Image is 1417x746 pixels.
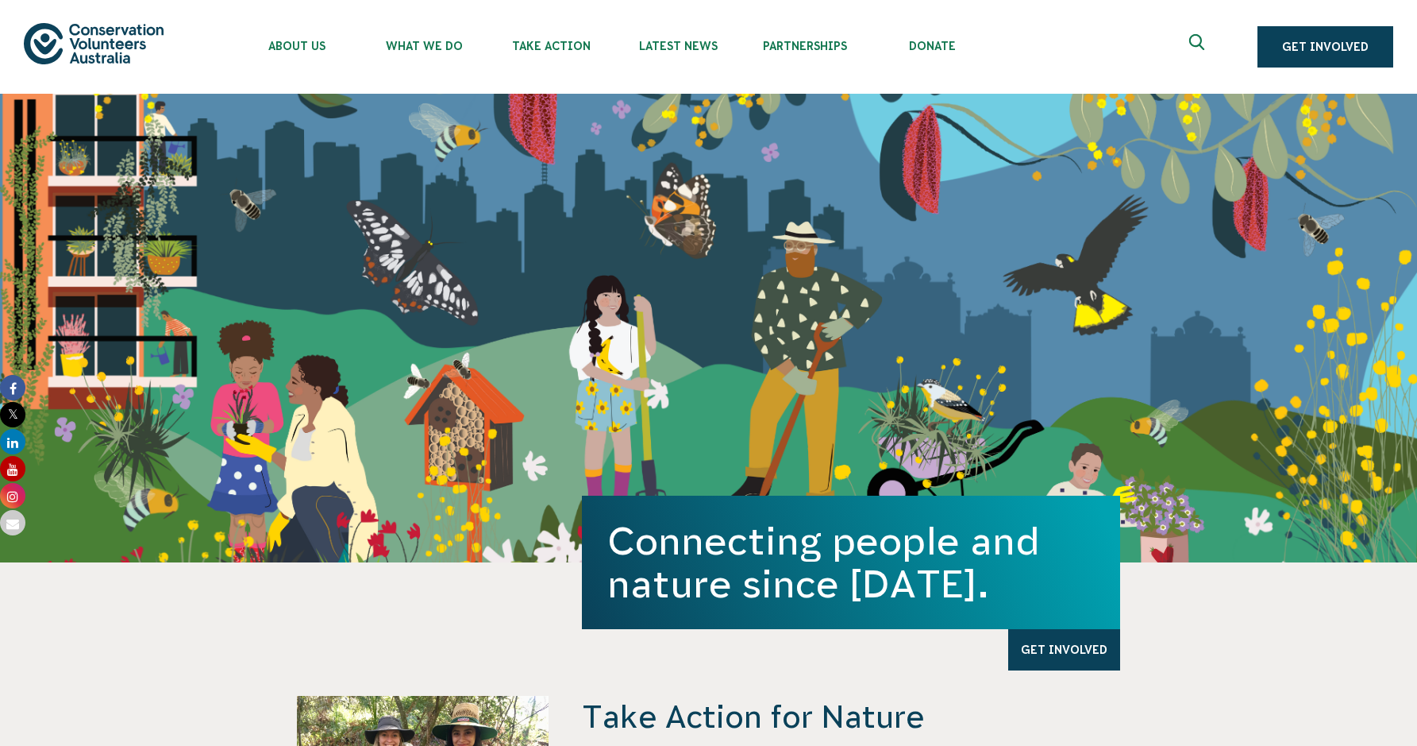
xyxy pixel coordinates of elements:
h1: Connecting people and nature since [DATE]. [607,520,1095,605]
a: Get Involved [1008,629,1120,671]
span: About Us [233,40,360,52]
h4: Take Action for Nature [582,696,1120,737]
span: What We Do [360,40,487,52]
span: Take Action [487,40,614,52]
button: Expand search box Close search box [1180,28,1218,66]
span: Latest News [614,40,741,52]
img: logo.svg [24,23,164,64]
span: Partnerships [741,40,868,52]
span: Expand search box [1189,34,1209,60]
span: Donate [868,40,995,52]
a: Get Involved [1257,26,1393,68]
